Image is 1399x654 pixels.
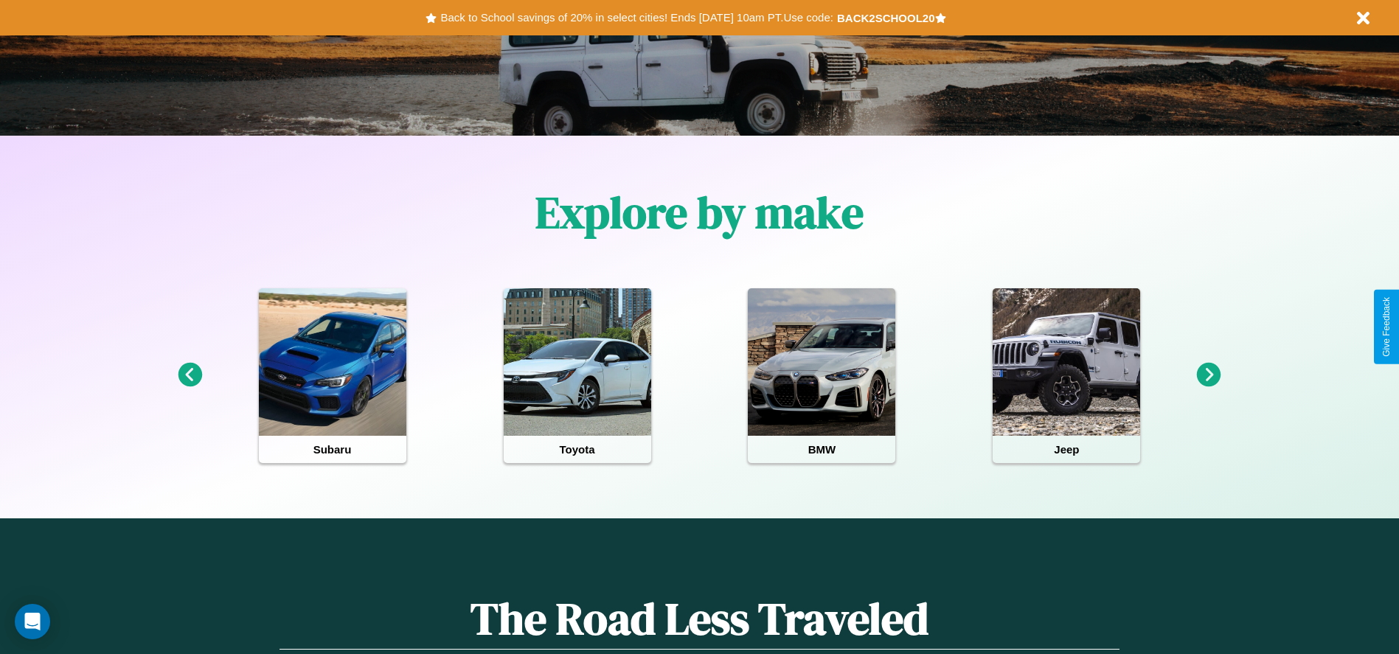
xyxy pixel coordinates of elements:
h4: Subaru [259,436,406,463]
div: Open Intercom Messenger [15,604,50,639]
h4: Toyota [504,436,651,463]
div: Give Feedback [1381,297,1392,357]
h1: Explore by make [535,182,864,243]
button: Back to School savings of 20% in select cities! Ends [DATE] 10am PT.Use code: [437,7,836,28]
h4: Jeep [993,436,1140,463]
h1: The Road Less Traveled [280,588,1119,650]
h4: BMW [748,436,895,463]
b: BACK2SCHOOL20 [837,12,935,24]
